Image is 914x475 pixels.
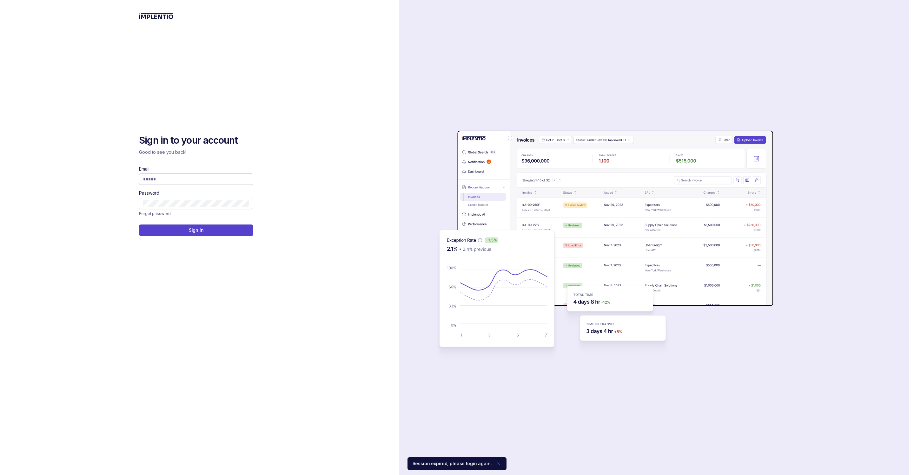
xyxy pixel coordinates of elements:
button: Sign In [139,224,253,236]
p: Session expired, please login again. [413,460,492,467]
h2: Sign in to your account [139,134,253,147]
p: Good to see you back! [139,149,253,155]
p: Sign In [189,227,204,233]
label: Password [139,190,159,196]
label: Email [139,166,149,172]
img: logo [139,13,174,19]
a: Link Forgot password [139,211,170,217]
img: signin-background.svg [417,111,775,364]
p: Forgot password [139,211,170,217]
